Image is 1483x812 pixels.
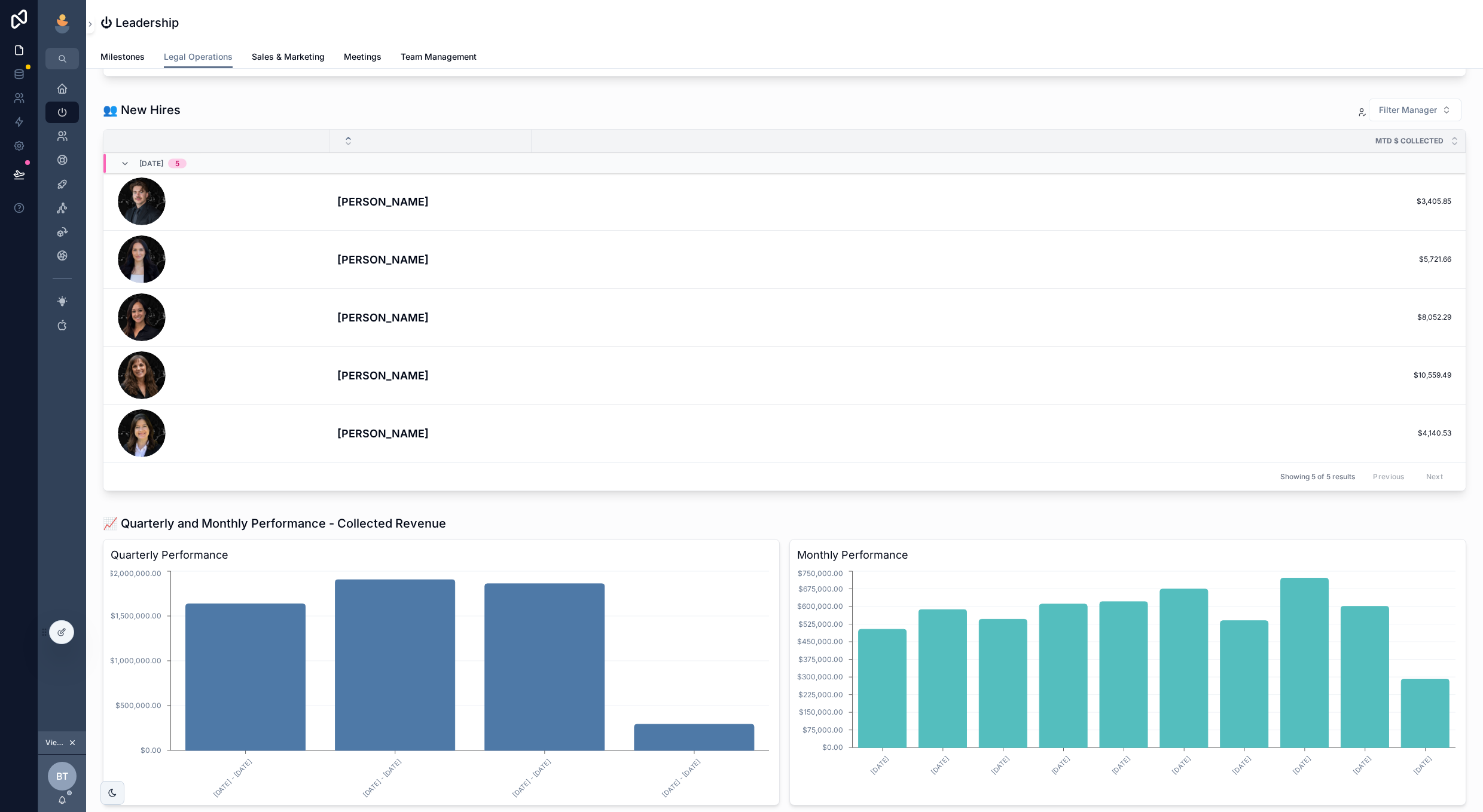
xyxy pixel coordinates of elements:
text: [DATE] [1110,755,1132,776]
div: scrollable content [38,69,86,351]
button: Select Button [1369,99,1461,121]
span: Showing 5 of 5 results [1280,472,1355,482]
a: [PERSON_NAME] [337,252,524,268]
a: $10,559.49 [532,370,1451,380]
text: [DATE] [1231,755,1252,776]
span: Meetings [344,51,382,63]
h1: 👥 New Hires [103,102,181,118]
tspan: $675,000.00 [798,584,843,593]
a: [PERSON_NAME] [337,310,524,326]
text: [DATE] [1050,755,1072,776]
text: [DATE] [990,755,1011,776]
a: Sales & Marketing [252,46,325,70]
span: Sales & Marketing [252,51,325,63]
span: Legal Operations [164,51,233,63]
tspan: $750,000.00 [798,569,843,578]
text: [DATE] [1171,755,1192,776]
a: [PERSON_NAME] [337,425,524,442]
img: App logo [53,14,72,33]
tspan: $150,000.00 [799,708,843,717]
tspan: $1,500,000.00 [111,611,161,620]
text: [DATE] - [DATE] [212,758,254,799]
tspan: $600,000.00 [797,602,843,611]
span: [DATE] [139,159,163,168]
a: Meetings [344,46,382,70]
tspan: $2,000,000.00 [109,569,161,578]
a: [PERSON_NAME] [337,194,524,210]
tspan: $300,000.00 [797,673,843,682]
tspan: $375,000.00 [798,655,843,664]
text: [DATE] [1291,755,1313,776]
span: Filter Manager [1379,104,1437,116]
tspan: $75,000.00 [802,725,843,734]
span: Team Management [401,51,477,63]
tspan: $0.00 [822,743,843,752]
text: [DATE] - [DATE] [361,758,403,799]
a: $5,721.66 [532,255,1451,264]
a: $4,140.53 [532,428,1451,438]
text: [DATE] [1412,755,1433,776]
tspan: $225,000.00 [798,690,843,699]
div: 5 [175,159,179,168]
tspan: $0.00 [141,746,161,755]
a: Legal Operations [164,46,233,69]
a: [PERSON_NAME] [337,367,524,384]
span: BT [56,769,68,783]
text: [DATE] - [DATE] [511,758,553,799]
text: [DATE] [1351,755,1373,776]
a: Milestones [100,46,145,70]
a: $8,052.29 [532,312,1451,322]
a: $3,405.85 [532,197,1451,206]
text: [DATE] [929,755,951,776]
h3: Monthly Performance [797,547,1458,563]
div: chart [111,568,772,798]
span: Milestones [100,51,145,63]
h3: Quarterly Performance [111,547,772,563]
span: MTD $ Collected [1375,136,1444,146]
h1: 📈 Quarterly and Monthly Performance - Collected Revenue [103,515,446,532]
tspan: $525,000.00 [798,620,843,629]
span: Viewing as [PERSON_NAME] [45,738,66,747]
tspan: $450,000.00 [797,638,843,646]
text: [DATE] - [DATE] [660,758,702,799]
text: [DATE] [869,755,890,776]
tspan: $1,000,000.00 [110,656,161,665]
h1: ⏻ Leadership [100,14,179,31]
tspan: $500,000.00 [115,701,161,710]
a: Team Management [401,46,477,70]
div: chart [797,568,1458,798]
